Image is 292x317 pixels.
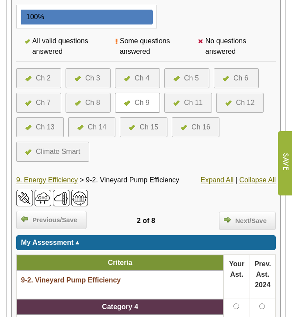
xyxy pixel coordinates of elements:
div: All valid questions answered [30,36,115,57]
a: Ch 7 [25,98,52,108]
span: 2 of 8 [137,217,155,224]
img: 1-ClimateSmartSWPIcon38x38.png [35,190,51,206]
div: No questions answered [203,36,276,57]
img: Climate-Smart-Hot-Spot-Thermometer-SWP-Online-System-Icon-38x38.png [53,190,70,206]
div: Ch 4 [135,73,149,84]
img: icon-all-questions-answered.png [77,125,83,130]
a: Ch 2 [25,73,52,84]
a: Climate Smart [25,146,80,157]
span: > [80,176,84,184]
img: icon-all-questions-answered.png [226,101,232,106]
img: arrow_left.png [21,215,28,222]
div: Ch 13 [36,122,55,132]
div: Ch 11 [184,98,203,108]
a: Ch 12 [226,98,255,108]
div: Some questions answered [118,36,198,57]
img: icon-all-questions-answered.png [25,101,31,106]
div: Ch 6 [233,73,248,84]
a: Ch 6 [223,73,250,84]
div: Climate Smart [36,146,80,157]
img: icon-all-questions-answered.png [25,76,31,81]
span: Prev. Ast. 2024 [254,260,271,289]
a: Ch 16 [181,122,210,132]
img: icon-all-questions-answered.png [174,101,180,106]
input: Submit [278,131,292,195]
span: My Assessment [21,239,73,246]
span: Your Ast. [229,260,244,278]
div: Ch 7 [36,98,51,108]
div: Ch 15 [139,122,158,132]
div: Ch 8 [85,98,100,108]
img: icon-all-questions-answered.png [25,150,31,155]
img: EnergyMetricSWPIcon38x38.png [16,190,33,206]
div: Ch 5 [184,73,199,84]
span: Previous/Save [28,215,82,225]
div: Criteria [17,255,223,271]
div: Ch 14 [88,122,107,132]
img: icon-all-questions-answered.png [124,101,130,106]
img: icon-all-questions-answered.png [25,125,31,130]
div: Ch 16 [191,122,210,132]
img: icon-all-questions-answered.png [181,125,187,130]
a: 9. Energy Efficiency [16,176,78,184]
a: Ch 8 [75,98,101,108]
img: sort_arrow_up.gif [75,241,80,244]
span: 9-2. Vineyard Pump Efficiency [21,276,121,284]
a: Ch 14 [77,122,107,132]
img: icon-all-questions-answered.png [129,125,135,130]
a: Ch 4 [124,73,151,84]
span: Next/Save [231,216,271,226]
div: Category 4 [17,299,223,315]
a: Ch 5 [174,73,200,84]
img: icon-all-questions-answered.png [75,76,81,81]
a: Previous/Save [16,211,87,229]
div: Ch 9 [135,98,149,108]
a: Collapse All [239,176,276,184]
img: icon-all-questions-answered.png [124,76,130,81]
a: Ch 13 [25,122,55,132]
img: arrow_right.png [224,216,231,223]
span: | [236,176,237,184]
a: Ch 11 [174,98,203,108]
img: icon-all-questions-answered.png [174,76,180,81]
img: icon-all-questions-answered.png [75,101,81,106]
div: 100% [22,10,44,24]
img: icon-no-questions-answered.png [198,39,203,43]
div: Click to toggle my assessment information [16,235,276,250]
img: icon-some-questions-answered.png [115,38,118,44]
a: Expand All [201,176,234,184]
a: Ch 15 [129,122,158,132]
div: Ch 12 [236,98,255,108]
img: HighImpactPracticeSWPIcon38x38.png [71,190,88,206]
div: Ch 3 [85,73,100,84]
a: Ch 3 [75,73,101,84]
img: icon-all-questions-answered.png [223,76,229,81]
div: Ch 2 [36,73,51,84]
img: icon-all-questions-answered.png [25,39,30,44]
a: Next/Save [219,212,276,230]
span: 9-2. Vineyard Pump Efficiency [86,176,179,184]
